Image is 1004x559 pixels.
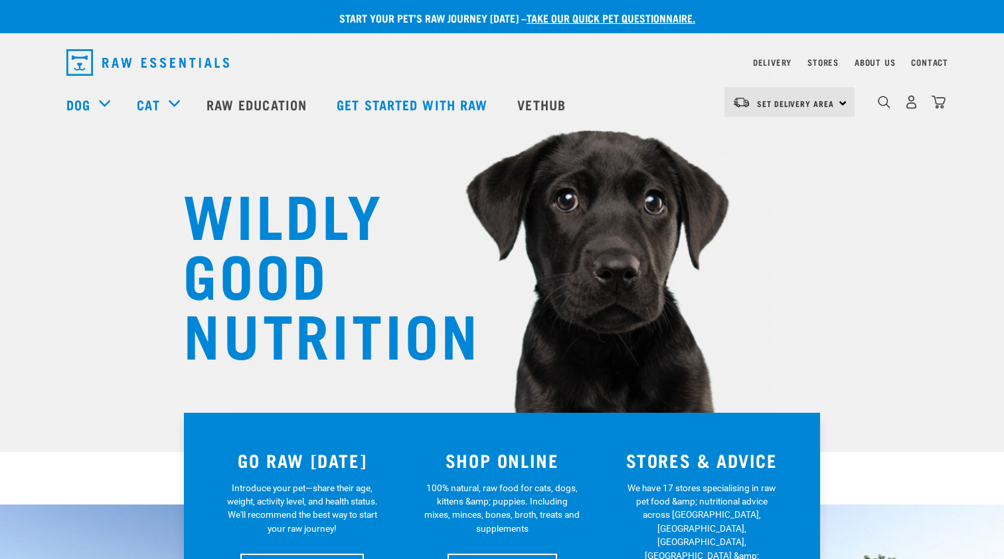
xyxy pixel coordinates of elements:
a: Delivery [753,60,792,64]
h3: SHOP ONLINE [410,450,594,471]
p: Introduce your pet—share their age, weight, activity level, and health status. We'll recommend th... [224,481,380,536]
a: Dog [66,94,90,114]
a: Stores [807,60,839,64]
p: 100% natural, raw food for cats, dogs, kittens &amp; puppies. Including mixes, minces, bones, bro... [424,481,580,536]
a: Raw Education [193,78,323,131]
img: van-moving.png [732,96,750,108]
h1: WILDLY GOOD NUTRITION [183,183,449,362]
a: Vethub [504,78,582,131]
span: Set Delivery Area [757,101,834,106]
a: Contact [911,60,948,64]
img: home-icon-1@2x.png [878,96,890,108]
img: Raw Essentials Logo [66,49,229,76]
a: Get started with Raw [323,78,504,131]
a: About Us [855,60,895,64]
nav: dropdown navigation [56,44,948,81]
a: take our quick pet questionnaire. [527,15,695,21]
img: home-icon@2x.png [932,95,946,109]
h3: STORES & ADVICE [610,450,794,471]
a: Cat [137,94,159,114]
img: user.png [904,95,918,109]
h3: GO RAW [DATE] [210,450,394,471]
